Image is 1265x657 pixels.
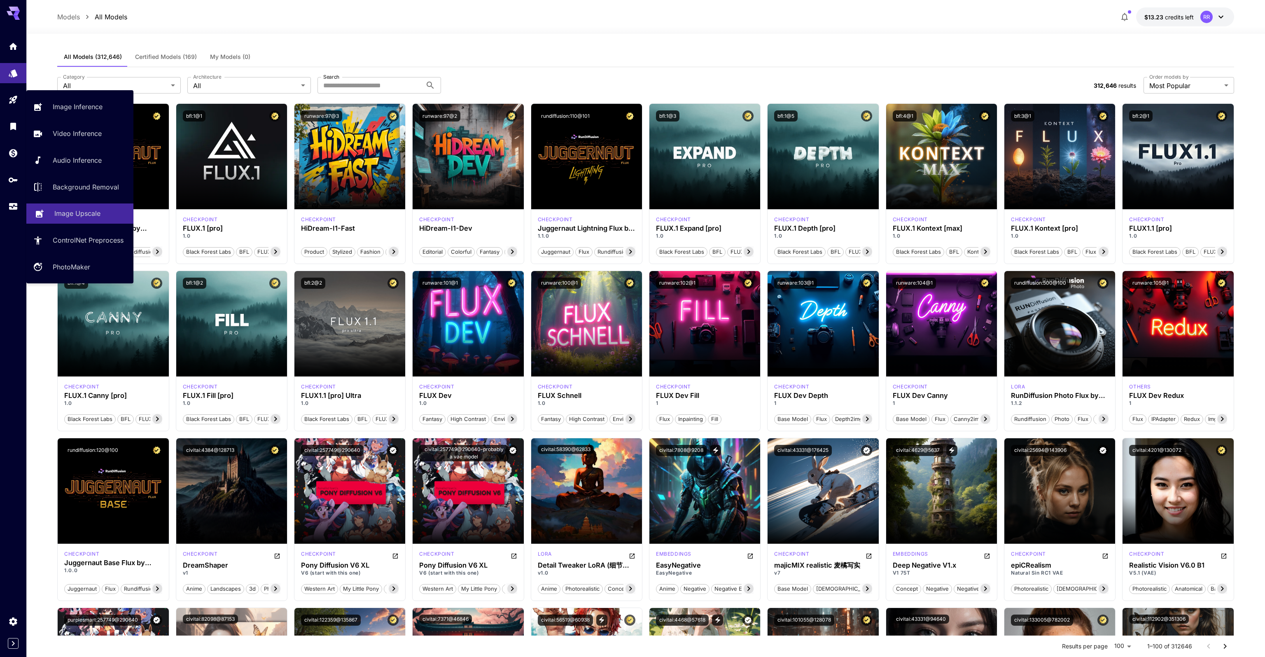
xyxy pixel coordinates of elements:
label: Order models by [1149,73,1188,80]
span: High Contrast [448,415,489,423]
span: Stylized [329,248,355,256]
span: flux [576,248,592,256]
div: FLUX.1 D [1011,383,1025,390]
div: FLUX.1 D [538,216,573,223]
p: checkpoint [656,216,691,223]
button: Certified Model – Vetted for best performance and includes a commercial license. [861,615,872,626]
button: bfl:2@1 [1129,110,1153,122]
span: rundiffusion [121,585,159,593]
button: Certified Model – Vetted for best performance and includes a commercial license. [151,278,162,289]
button: Certified Model – Vetted for best performance and includes a commercial license. [151,110,162,122]
p: 1.0 [893,232,990,240]
span: Inpainting [675,415,706,423]
div: fluxpro [183,216,218,223]
span: rundiffusion [595,248,632,256]
span: Colorful [448,248,474,256]
label: Architecture [193,73,221,80]
span: Flux [813,415,830,423]
button: purplesmart:257749@290640 [64,615,141,626]
span: [DEMOGRAPHIC_DATA] [1054,585,1119,593]
span: photorealistic [261,585,301,593]
button: Open in CivitAI [1221,550,1227,560]
span: anime [183,585,205,593]
div: $13.22832 [1144,13,1194,21]
button: Certified Model – Vetted for best performance and includes a commercial license. [742,110,754,122]
h3: FLUX Schnell [538,392,635,400]
span: base model [1208,585,1244,593]
span: BFL [1183,248,1198,256]
button: Certified Model – Vetted for best performance and includes a commercial license. [1216,278,1227,289]
span: BFL [236,415,252,423]
span: Kontext [964,248,990,256]
span: img2img [1205,415,1232,423]
span: Flux [932,415,948,423]
button: civitai:133005@782002 [1011,615,1073,626]
p: All Models [95,12,127,22]
span: $13.23 [1144,14,1165,21]
h3: FLUX Dev Fill [656,392,754,400]
p: checkpoint [301,216,336,223]
div: FLUX.1 Fill [pro] [183,392,280,400]
span: negative [681,585,709,593]
p: 1.0 [774,232,872,240]
span: BFL [236,248,252,256]
button: Certified Model – Vetted for best performance and includes a commercial license. [269,445,280,456]
a: Video Inference [26,124,133,144]
p: checkpoint [774,383,809,390]
span: My Models (0) [210,53,250,61]
button: civitai:122359@135867 [301,615,361,626]
button: civitai:7808@9208 [656,445,707,456]
span: base model [775,585,811,593]
p: ControlNet Preprocess [53,235,124,245]
button: Verified working [387,445,399,456]
span: flux [102,585,119,593]
div: FLUX Dev Depth [774,392,872,400]
button: Certified Model – Vetted for best performance and includes a commercial license. [269,110,280,122]
button: runware:97@3 [301,110,342,122]
div: RR [1200,11,1213,23]
p: Audio Inference [53,155,102,165]
span: base model [384,585,420,593]
div: FLUX.1 Kontext [pro] [1011,224,1109,232]
button: View trigger words [712,615,723,626]
button: civitai:4468@57618 [656,615,709,626]
span: Black Forest Labs [656,248,707,256]
button: Certified Model – Vetted for best performance and includes a commercial license. [1097,615,1109,626]
button: civitai:58390@62833 [538,445,594,454]
button: civitai:101055@128078 [774,615,834,626]
button: bfl:2@2 [301,278,325,289]
span: Editorial [420,248,446,256]
button: Certified Model – Vetted for best performance and includes a commercial license. [387,278,399,289]
button: bfl:1@2 [183,278,206,289]
span: Flux [1130,415,1146,423]
button: Verified working [742,615,754,626]
span: my little pony [340,585,382,593]
span: landscapes [208,585,244,593]
span: western art [301,585,338,593]
span: High Contrast [566,415,607,423]
button: Certified Model – Vetted for best performance and includes a commercial license. [742,278,754,289]
nav: breadcrumb [57,12,127,22]
a: Image Upscale [26,203,133,224]
span: concept [605,585,632,593]
span: pro [1094,415,1108,423]
button: civitai:112902@351306 [1129,615,1189,624]
button: View trigger words [946,445,957,456]
p: checkpoint [1129,216,1164,223]
div: fluxpro [1129,216,1164,223]
h3: FLUX Dev Canny [893,392,990,400]
button: Verified working [151,615,162,626]
p: checkpoint [183,383,218,390]
div: Juggernaut Lightning Flux by RunDiffusion [538,224,635,232]
span: Product [301,248,327,256]
p: 1.0 [1011,232,1109,240]
span: Fantasy [538,415,564,423]
div: FLUX.1 D [419,383,454,390]
span: BFL [1064,248,1080,256]
button: Verified working [861,445,872,456]
button: Open in CivitAI [747,550,754,560]
a: Image Inference [26,97,133,117]
span: flux [1075,415,1091,423]
p: checkpoint [64,383,99,390]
